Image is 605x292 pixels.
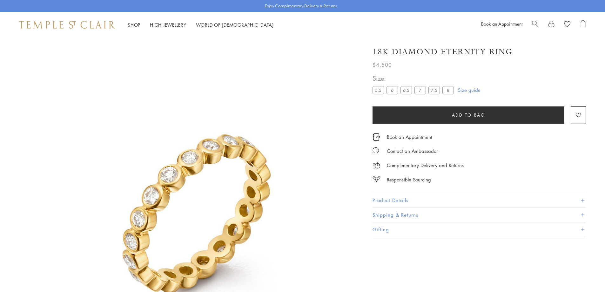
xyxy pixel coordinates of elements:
button: Product Details [373,193,586,207]
label: 6.5 [400,86,412,94]
a: Book an Appointment [481,21,522,27]
div: Responsible Sourcing [387,176,431,184]
span: Size: [373,73,456,84]
div: Contact an Ambassador [387,147,438,155]
p: Enjoy Complimentary Delivery & Returns [265,3,337,9]
img: MessageIcon-01_2.svg [373,147,379,153]
label: 7 [414,86,426,94]
span: $4,500 [373,61,392,69]
a: ShopShop [128,22,140,28]
a: Book an Appointment [387,133,432,140]
a: World of [DEMOGRAPHIC_DATA]World of [DEMOGRAPHIC_DATA] [196,22,274,28]
label: 5.5 [373,86,384,94]
a: Search [532,20,539,30]
img: icon_delivery.svg [373,161,380,169]
button: Gifting [373,222,586,237]
img: Temple St. Clair [19,21,115,29]
label: 6 [387,86,398,94]
img: icon_appointment.svg [373,133,380,141]
a: High JewelleryHigh Jewellery [150,22,186,28]
label: 7.5 [428,86,440,94]
a: View Wishlist [564,20,570,30]
button: Shipping & Returns [373,208,586,222]
nav: Main navigation [128,21,274,29]
label: 8 [442,86,454,94]
span: Add to bag [452,112,485,119]
img: icon_sourcing.svg [373,176,380,182]
button: Add to bag [373,106,564,124]
h1: 18K Diamond Eternity Ring [373,46,513,58]
p: Complimentary Delivery and Returns [387,161,464,169]
a: Open Shopping Bag [580,20,586,30]
a: Size guide [458,87,481,93]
